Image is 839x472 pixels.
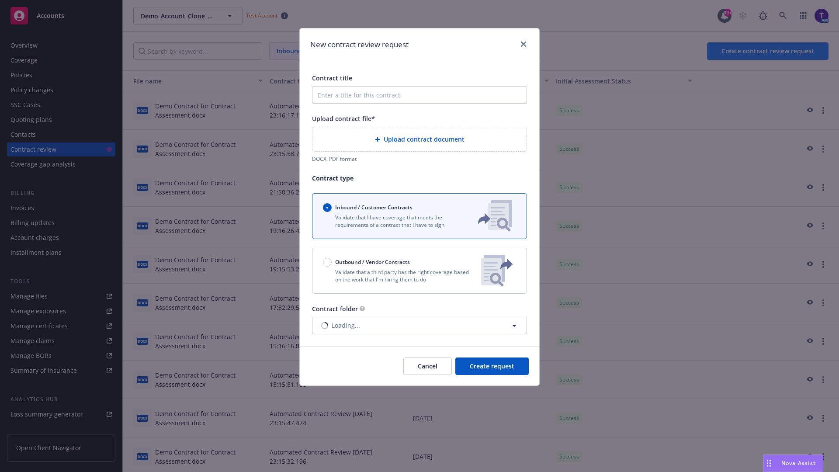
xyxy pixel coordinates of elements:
[418,362,437,370] span: Cancel
[470,362,514,370] span: Create request
[312,248,527,294] button: Outbound / Vendor ContractsValidate that a third party has the right coverage based on the work t...
[335,258,410,266] span: Outbound / Vendor Contracts
[312,317,527,334] button: Loading...
[310,39,409,50] h1: New contract review request
[312,305,358,313] span: Contract folder
[455,357,529,375] button: Create request
[384,135,465,144] span: Upload contract document
[312,193,527,239] button: Inbound / Customer ContractsValidate that I have coverage that meets the requirements of a contra...
[332,321,360,330] span: Loading...
[323,258,332,267] input: Outbound / Vendor Contracts
[312,127,527,152] div: Upload contract document
[403,357,452,375] button: Cancel
[312,74,352,82] span: Contract title
[323,268,474,283] p: Validate that a third party has the right coverage based on the work that I'm hiring them to do
[335,204,413,211] span: Inbound / Customer Contracts
[518,39,529,49] a: close
[312,174,527,183] p: Contract type
[312,86,527,104] input: Enter a title for this contract
[763,455,774,472] div: Drag to move
[323,214,464,229] p: Validate that I have coverage that meets the requirements of a contract that I have to sign
[781,459,816,467] span: Nova Assist
[323,203,332,212] input: Inbound / Customer Contracts
[312,155,527,163] div: DOCX, PDF format
[763,455,823,472] button: Nova Assist
[312,115,375,123] span: Upload contract file*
